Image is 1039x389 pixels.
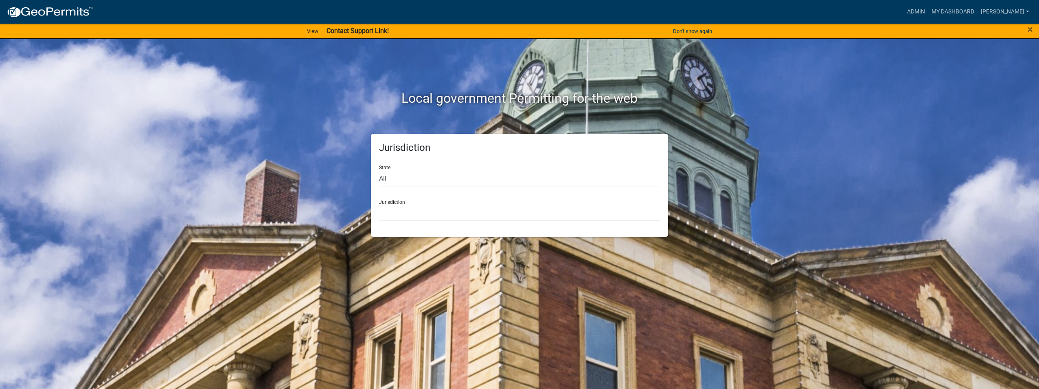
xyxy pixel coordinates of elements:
[670,24,715,38] button: Don't show again
[379,142,660,154] h5: Jurisdiction
[304,24,322,38] a: View
[978,4,1032,20] a: [PERSON_NAME]
[294,91,745,106] h2: Local government Permitting for the web
[1028,24,1033,34] button: Close
[1028,24,1033,35] span: ×
[928,4,978,20] a: My Dashboard
[904,4,928,20] a: Admin
[327,27,389,35] strong: Contact Support Link!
